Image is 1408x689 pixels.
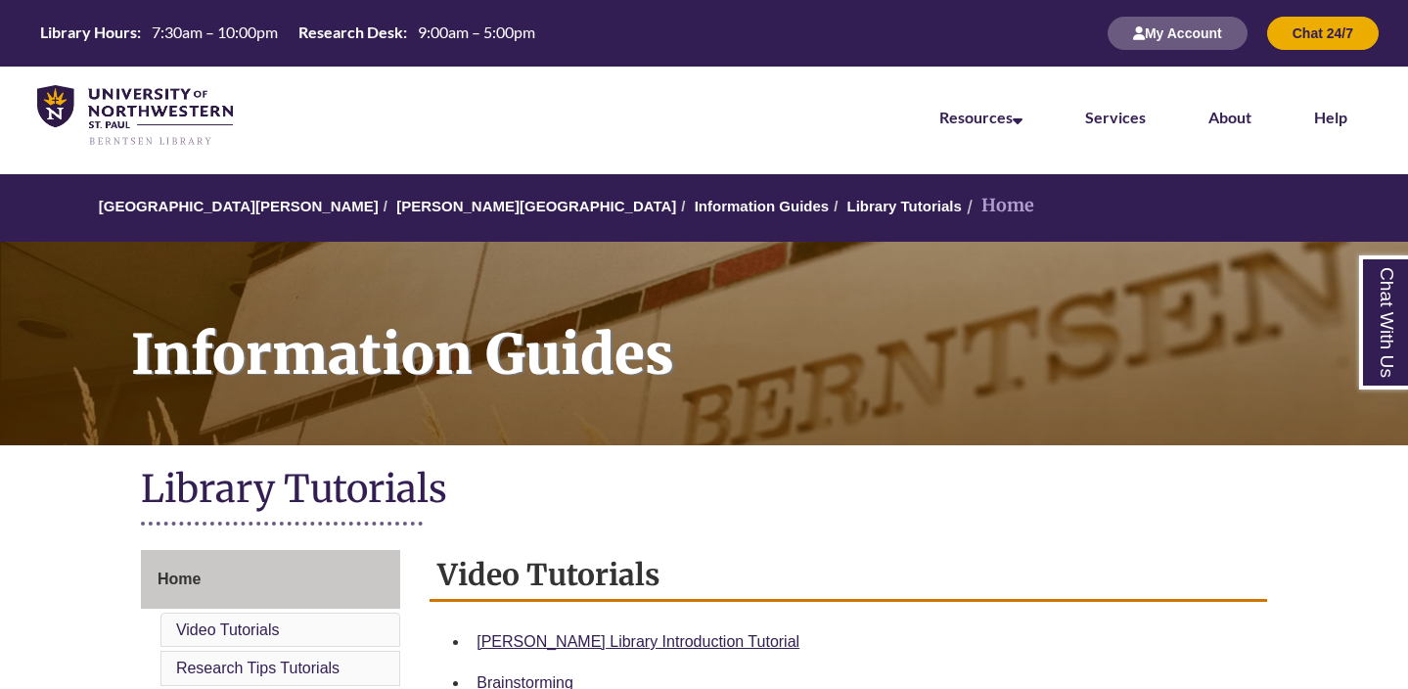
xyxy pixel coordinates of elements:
[396,198,676,214] a: [PERSON_NAME][GEOGRAPHIC_DATA]
[32,22,543,45] a: Hours Today
[1085,108,1146,126] a: Services
[291,22,410,43] th: Research Desk:
[1208,108,1251,126] a: About
[1267,24,1379,41] a: Chat 24/7
[32,22,543,43] table: Hours Today
[110,242,1408,420] h1: Information Guides
[847,198,962,214] a: Library Tutorials
[176,621,280,638] a: Video Tutorials
[99,198,379,214] a: [GEOGRAPHIC_DATA][PERSON_NAME]
[32,22,144,43] th: Library Hours:
[418,23,535,41] span: 9:00am – 5:00pm
[1267,17,1379,50] button: Chat 24/7
[1314,108,1347,126] a: Help
[1108,24,1248,41] a: My Account
[152,23,278,41] span: 7:30am – 10:00pm
[158,571,201,587] span: Home
[141,465,1267,517] h1: Library Tutorials
[1108,17,1248,50] button: My Account
[477,633,799,650] a: [PERSON_NAME] Library Introduction Tutorial
[141,550,400,609] a: Home
[176,660,340,676] a: Research Tips Tutorials
[430,550,1267,602] h2: Video Tutorials
[37,85,233,147] img: UNWSP Library Logo
[695,198,830,214] a: Information Guides
[962,192,1034,220] li: Home
[939,108,1022,126] a: Resources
